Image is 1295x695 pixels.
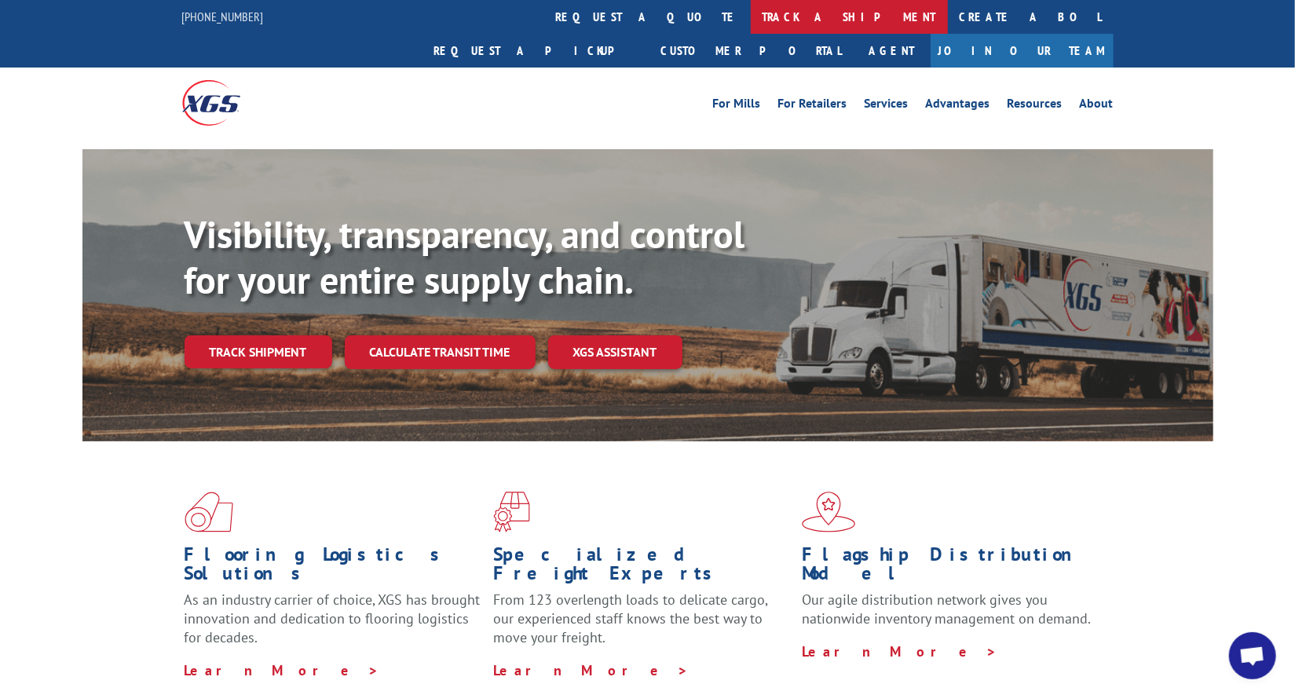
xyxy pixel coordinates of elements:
a: Agent [854,34,931,68]
a: Request a pickup [423,34,649,68]
h1: Flooring Logistics Solutions [185,545,481,591]
a: Resources [1008,97,1063,115]
a: About [1080,97,1114,115]
a: XGS ASSISTANT [548,335,682,369]
span: As an industry carrier of choice, XGS has brought innovation and dedication to flooring logistics... [185,591,481,646]
b: Visibility, transparency, and control for your entire supply chain. [185,210,745,304]
a: [PHONE_NUMBER] [182,9,264,24]
a: Calculate transit time [345,335,536,369]
h1: Flagship Distribution Model [802,545,1099,591]
a: Learn More > [185,661,380,679]
h1: Specialized Freight Experts [493,545,790,591]
a: Advantages [926,97,990,115]
a: Join Our Team [931,34,1114,68]
img: xgs-icon-total-supply-chain-intelligence-red [185,492,233,532]
a: For Retailers [778,97,847,115]
a: Customer Portal [649,34,854,68]
a: Learn More > [802,642,997,660]
a: Track shipment [185,335,332,368]
a: Services [865,97,909,115]
div: Open chat [1229,632,1276,679]
a: For Mills [713,97,761,115]
img: xgs-icon-focused-on-flooring-red [493,492,530,532]
span: Our agile distribution network gives you nationwide inventory management on demand. [802,591,1091,627]
img: xgs-icon-flagship-distribution-model-red [802,492,856,532]
p: From 123 overlength loads to delicate cargo, our experienced staff knows the best way to move you... [493,591,790,660]
a: Learn More > [493,661,689,679]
